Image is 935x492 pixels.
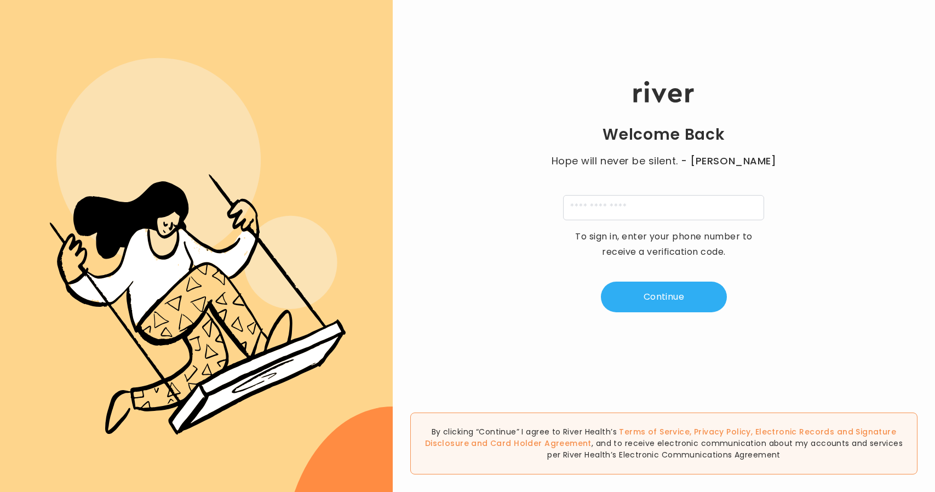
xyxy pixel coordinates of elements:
[603,125,725,145] h1: Welcome Back
[601,282,727,312] button: Continue
[694,426,751,437] a: Privacy Policy
[681,153,776,169] span: - [PERSON_NAME]
[541,153,787,169] p: Hope will never be silent.
[410,413,917,474] div: By clicking “Continue” I agree to River Health’s
[425,426,896,449] a: Electronic Records and Signature Disclosure
[547,438,903,460] span: , and to receive electronic communication about my accounts and services per River Health’s Elect...
[490,438,592,449] a: Card Holder Agreement
[568,229,760,260] p: To sign in, enter your phone number to receive a verification code.
[619,426,690,437] a: Terms of Service
[425,426,896,449] span: , , and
